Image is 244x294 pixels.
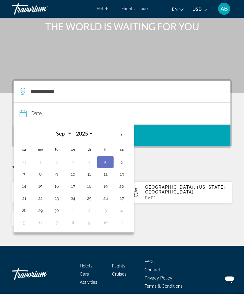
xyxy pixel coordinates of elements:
a: Hotels [80,264,92,269]
select: Select year [74,129,93,139]
button: Extra navigation items [141,4,148,14]
button: Day 23 [52,194,61,203]
button: Day 1 [68,206,78,215]
h1: THE WORLD IS WAITING FOR YOU [12,21,232,33]
button: Day 7 [52,219,61,227]
button: Cappadocia, [GEOGRAPHIC_DATA][DATE] [12,210,119,228]
a: Contact [145,268,160,273]
button: Day 12 [101,170,110,179]
button: [GEOGRAPHIC_DATA], [US_STATE], [GEOGRAPHIC_DATA][DATE] [125,181,232,204]
button: Day 1 [36,158,45,167]
button: Day 2 [52,158,61,167]
button: Day 9 [84,219,94,227]
button: Day 22 [36,194,45,203]
button: Date [20,103,224,125]
span: en [172,7,178,12]
button: Day 13 [117,170,127,179]
button: Day 5 [101,158,110,167]
button: Day 2 [84,206,94,215]
button: Day 19 [101,182,110,191]
a: Terms & Conditions [145,284,183,289]
button: Day 9 [52,170,61,179]
div: Search widget [14,81,230,147]
button: Day 18 [84,182,94,191]
a: Cars [80,272,89,277]
button: Day 29 [36,206,45,215]
a: FAQs [145,260,155,264]
a: Travorium [12,1,72,17]
button: Change language [172,5,183,14]
button: Day 10 [101,219,110,227]
iframe: Button to launch messaging window [220,270,239,289]
a: Activities [80,280,97,285]
button: Day 4 [117,206,127,215]
span: [GEOGRAPHIC_DATA], [US_STATE], [GEOGRAPHIC_DATA] [143,185,227,195]
button: Day 8 [68,219,78,227]
button: Day 4 [84,158,94,167]
button: Day 21 [19,194,29,203]
button: Day 14 [19,182,29,191]
button: Change currency [192,5,207,14]
button: Day 26 [101,194,110,203]
button: Day 11 [117,219,127,227]
a: Hotels [97,7,109,11]
button: Day 25 [84,194,94,203]
button: Day 10 [68,170,78,179]
button: Day 15 [36,182,45,191]
select: Select month [52,129,72,139]
button: Day 8 [36,170,45,179]
a: Travorium [12,265,72,283]
button: Day 3 [68,158,78,167]
span: AB [221,6,228,12]
button: Day 31 [19,158,29,167]
button: Next month [114,129,130,142]
button: Day 16 [52,182,61,191]
button: Day 6 [36,219,45,227]
p: Your Recent Searches [12,163,232,175]
button: Day 11 [84,170,94,179]
button: Day 28 [19,206,29,215]
button: Day 3 [101,206,110,215]
a: Cruises [112,272,127,277]
button: [GEOGRAPHIC_DATA], [GEOGRAPHIC_DATA][DATE] [12,181,119,204]
button: Day 20 [117,182,127,191]
button: Day 6 [117,158,127,167]
button: Day 17 [68,182,78,191]
button: Day 30 [52,206,61,215]
p: [DATE] [143,196,227,200]
button: Day 27 [117,194,127,203]
button: Day 5 [19,219,29,227]
button: Day 7 [19,170,29,179]
button: Day 24 [68,194,78,203]
button: User Menu [216,3,232,15]
a: Privacy Policy [145,276,172,281]
a: Flights [112,264,125,269]
span: USD [192,7,202,12]
a: Flights [121,7,135,11]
